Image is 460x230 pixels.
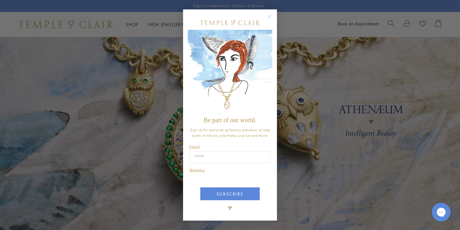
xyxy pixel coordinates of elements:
[204,117,256,123] span: Be part of our world.
[190,168,205,173] span: Birthday
[224,202,236,214] img: TSC
[200,187,260,200] button: SUBSCRIBE
[190,127,270,138] span: Sign up for exclusive collection previews, private event invitations, a birthday surprise and more.
[200,20,260,25] img: Temple St. Clair
[190,151,270,163] input: Email
[269,16,277,24] button: Close dialog
[189,145,200,149] span: Email
[429,201,454,224] iframe: Gorgias live chat messenger
[188,30,272,113] img: c4a9eb12-d91a-4d4a-8ee0-386386f4f338.jpeg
